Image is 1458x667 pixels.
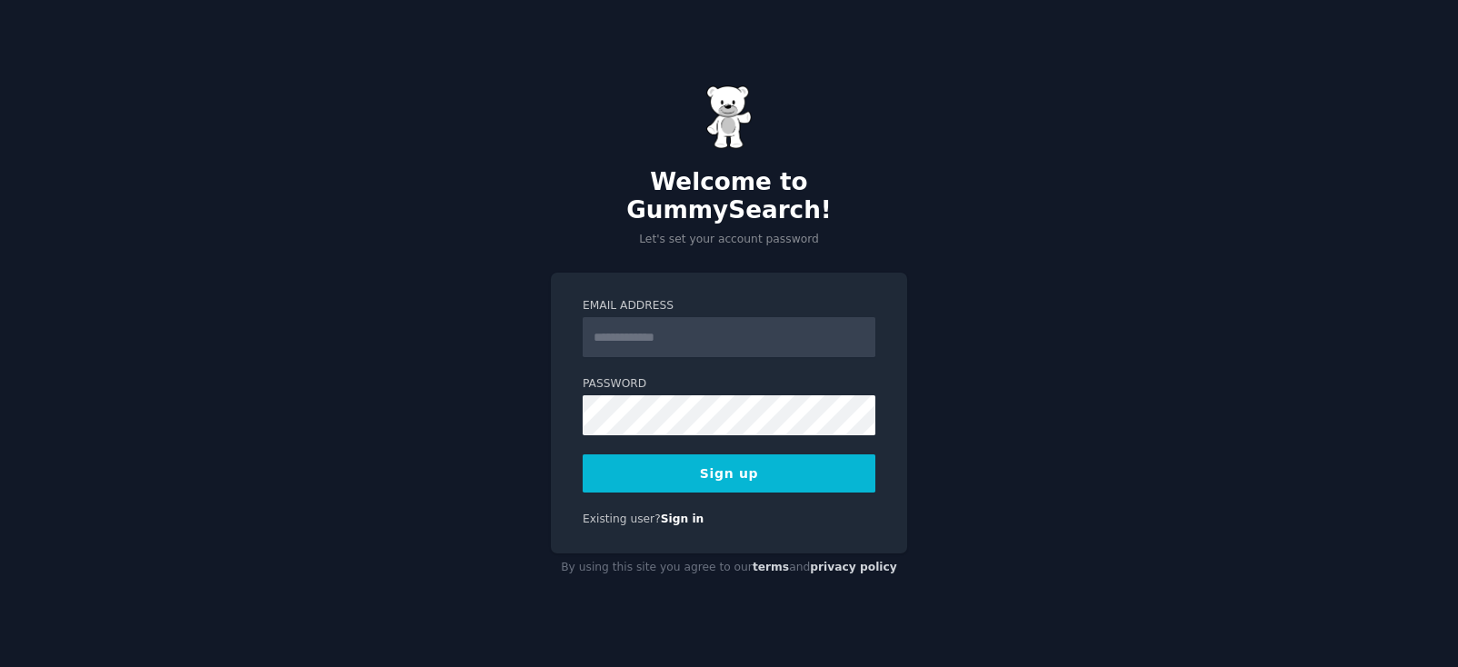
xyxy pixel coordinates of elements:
[551,232,907,248] p: Let's set your account password
[661,513,704,525] a: Sign in
[753,561,789,573] a: terms
[583,376,875,393] label: Password
[583,454,875,493] button: Sign up
[583,513,661,525] span: Existing user?
[583,298,875,314] label: Email Address
[551,168,907,225] h2: Welcome to GummySearch!
[706,85,752,149] img: Gummy Bear
[551,553,907,582] div: By using this site you agree to our and
[810,561,897,573] a: privacy policy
